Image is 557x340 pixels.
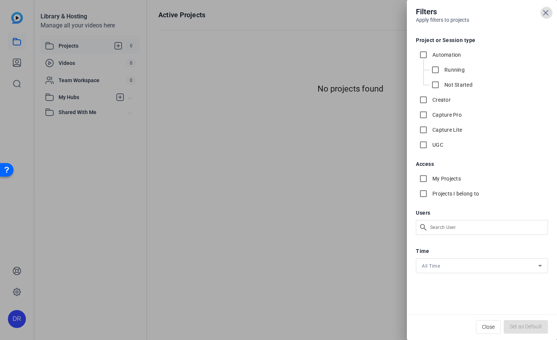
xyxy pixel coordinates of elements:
[416,161,548,167] h5: Access
[431,190,479,197] label: Projects I belong to
[416,17,548,23] h6: Apply filters to projects
[443,66,465,74] label: Running
[422,263,440,269] span: All Time
[430,223,542,232] input: Search User
[431,175,461,182] label: My Projects
[476,320,501,334] button: Close
[416,220,429,235] mat-icon: search
[416,38,548,43] h5: Project or Session type
[482,320,495,334] span: Close
[416,6,548,17] h4: Filters
[431,111,462,119] label: Capture Pro
[431,126,462,134] label: Capture Lite
[443,81,473,89] label: Not Started
[431,96,451,104] label: Creator
[431,141,443,149] label: UGC
[416,210,548,215] h5: Users
[416,248,548,254] h5: Time
[431,51,461,59] label: Automation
